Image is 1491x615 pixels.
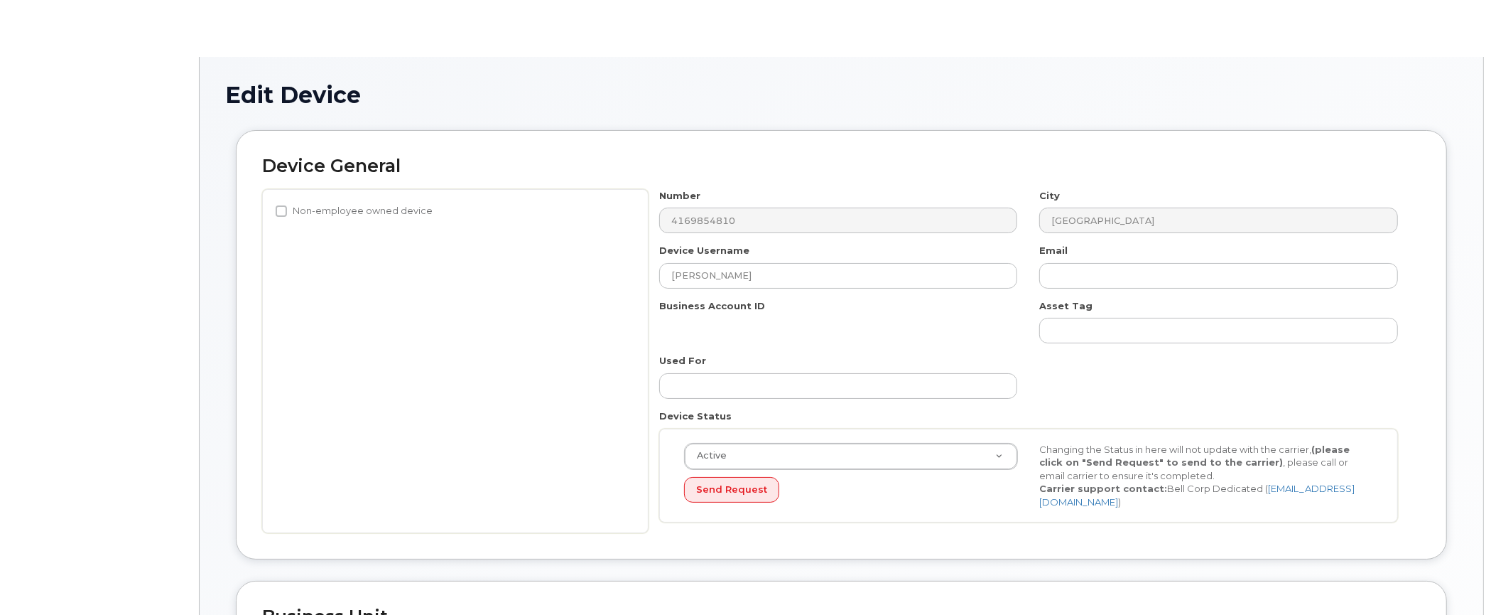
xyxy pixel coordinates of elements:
[225,82,1458,107] h1: Edit Device
[1039,483,1355,508] a: [EMAIL_ADDRESS][DOMAIN_NAME]
[1039,299,1093,313] label: Asset Tag
[684,477,779,503] button: Send Request
[659,189,700,203] label: Number
[659,299,765,313] label: Business Account ID
[276,203,433,220] label: Non-employee owned device
[1039,189,1060,203] label: City
[685,444,1017,469] a: Active
[1039,244,1068,257] label: Email
[659,244,749,257] label: Device Username
[688,449,727,462] span: Active
[1039,483,1167,494] strong: Carrier support contact:
[276,205,287,217] input: Non-employee owned device
[659,410,732,423] label: Device Status
[262,156,1421,176] h2: Device General
[659,354,706,368] label: Used For
[1029,443,1384,509] div: Changing the Status in here will not update with the carrier, , please call or email carrier to e...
